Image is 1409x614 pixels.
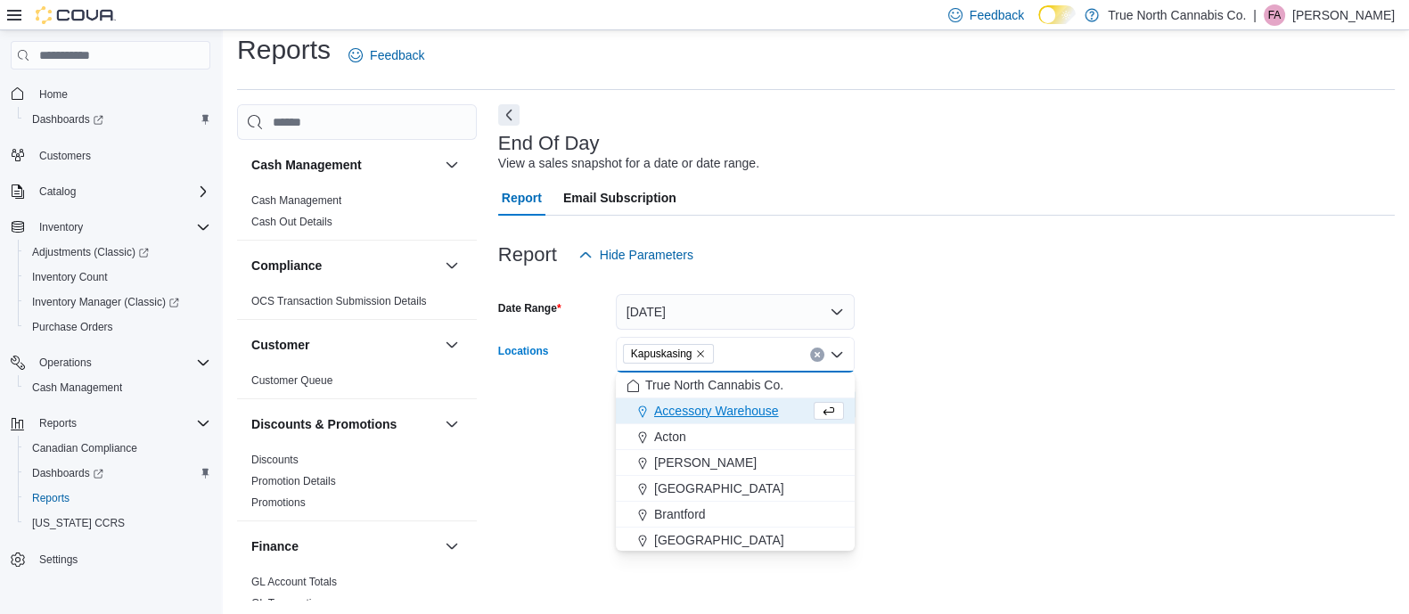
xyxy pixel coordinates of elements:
[25,377,129,398] a: Cash Management
[32,320,113,334] span: Purchase Orders
[25,291,186,313] a: Inventory Manager (Classic)
[1038,5,1076,24] input: Dark Mode
[251,336,309,354] h3: Customer
[654,428,686,446] span: Acton
[251,336,438,354] button: Customer
[616,528,855,553] button: [GEOGRAPHIC_DATA]
[441,334,463,356] button: Customer
[32,491,70,505] span: Reports
[25,438,144,459] a: Canadian Compliance
[654,505,706,523] span: Brantford
[4,411,217,436] button: Reports
[251,374,332,387] a: Customer Queue
[251,596,329,610] span: GL Transactions
[616,450,855,476] button: [PERSON_NAME]
[32,466,103,480] span: Dashboards
[25,109,210,130] span: Dashboards
[251,454,299,466] a: Discounts
[32,217,90,238] button: Inventory
[251,474,336,488] span: Promotion Details
[251,156,438,174] button: Cash Management
[4,179,217,204] button: Catalog
[32,295,179,309] span: Inventory Manager (Classic)
[654,479,784,497] span: [GEOGRAPHIC_DATA]
[32,352,99,373] button: Operations
[18,315,217,340] button: Purchase Orders
[39,87,68,102] span: Home
[32,516,125,530] span: [US_STATE] CCRS
[32,181,210,202] span: Catalog
[25,109,111,130] a: Dashboards
[1038,24,1039,25] span: Dark Mode
[251,194,341,207] a: Cash Management
[25,438,210,459] span: Canadian Compliance
[616,398,855,424] button: Accessory Warehouse
[32,112,103,127] span: Dashboards
[654,454,757,471] span: [PERSON_NAME]
[251,537,299,555] h3: Finance
[341,37,431,73] a: Feedback
[25,463,111,484] a: Dashboards
[32,549,85,570] a: Settings
[251,495,306,510] span: Promotions
[32,144,210,167] span: Customers
[4,143,217,168] button: Customers
[441,154,463,176] button: Cash Management
[18,107,217,132] a: Dashboards
[237,370,477,398] div: Customer
[18,265,217,290] button: Inventory Count
[36,6,116,24] img: Cova
[39,220,83,234] span: Inventory
[25,487,210,509] span: Reports
[237,32,331,68] h1: Reports
[623,344,715,364] span: Kapuskasing
[441,536,463,557] button: Finance
[25,463,210,484] span: Dashboards
[616,372,855,398] button: True North Cannabis Co.
[1264,4,1285,26] div: Fiona Anderson
[18,486,217,511] button: Reports
[4,215,217,240] button: Inventory
[830,348,844,362] button: Close list of options
[498,133,600,154] h3: End Of Day
[251,215,332,229] span: Cash Out Details
[32,441,137,455] span: Canadian Compliance
[32,352,210,373] span: Operations
[32,245,149,259] span: Adjustments (Classic)
[18,290,217,315] a: Inventory Manager (Classic)
[1292,4,1395,26] p: [PERSON_NAME]
[25,242,210,263] span: Adjustments (Classic)
[1268,4,1282,26] span: FA
[498,154,759,173] div: View a sales snapshot for a date or date range.
[25,512,132,534] a: [US_STATE] CCRS
[251,453,299,467] span: Discounts
[25,266,210,288] span: Inventory Count
[498,301,561,315] label: Date Range
[571,237,700,273] button: Hide Parameters
[441,413,463,435] button: Discounts & Promotions
[18,461,217,486] a: Dashboards
[616,502,855,528] button: Brantford
[32,270,108,284] span: Inventory Count
[39,184,76,199] span: Catalog
[18,436,217,461] button: Canadian Compliance
[251,216,332,228] a: Cash Out Details
[616,294,855,330] button: [DATE]
[251,415,397,433] h3: Discounts & Promotions
[39,149,91,163] span: Customers
[631,345,692,363] span: Kapuskasing
[25,512,210,534] span: Washington CCRS
[498,244,557,266] h3: Report
[251,537,438,555] button: Finance
[25,266,115,288] a: Inventory Count
[251,295,427,307] a: OCS Transaction Submission Details
[32,181,83,202] button: Catalog
[18,240,217,265] a: Adjustments (Classic)
[32,548,210,570] span: Settings
[18,375,217,400] button: Cash Management
[237,449,477,520] div: Discounts & Promotions
[502,180,542,216] span: Report
[600,246,693,264] span: Hide Parameters
[654,531,784,549] span: [GEOGRAPHIC_DATA]
[695,348,706,359] button: Remove Kapuskasing from selection in this group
